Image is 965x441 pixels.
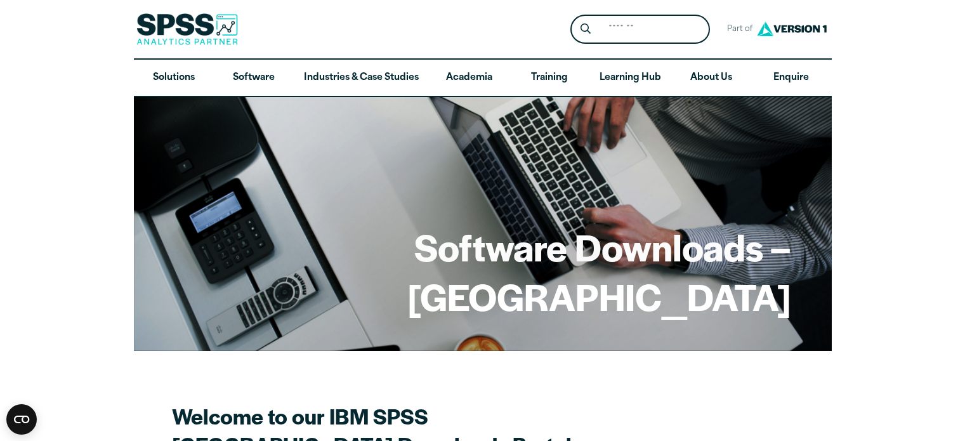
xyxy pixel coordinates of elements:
a: Enquire [751,60,831,96]
button: Open CMP widget [6,404,37,435]
a: Solutions [134,60,214,96]
nav: Desktop version of site main menu [134,60,832,96]
button: Search magnifying glass icon [574,18,597,41]
a: About Us [671,60,751,96]
a: Academia [429,60,509,96]
img: Version1 Logo [754,17,830,41]
a: Learning Hub [589,60,671,96]
img: SPSS Analytics Partner [136,13,238,45]
svg: Search magnifying glass icon [581,23,591,34]
span: Part of [720,20,754,39]
form: Site Header Search Form [570,15,710,44]
a: Training [509,60,589,96]
a: Software [214,60,294,96]
h1: Software Downloads – [GEOGRAPHIC_DATA] [174,222,791,320]
a: Industries & Case Studies [294,60,429,96]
